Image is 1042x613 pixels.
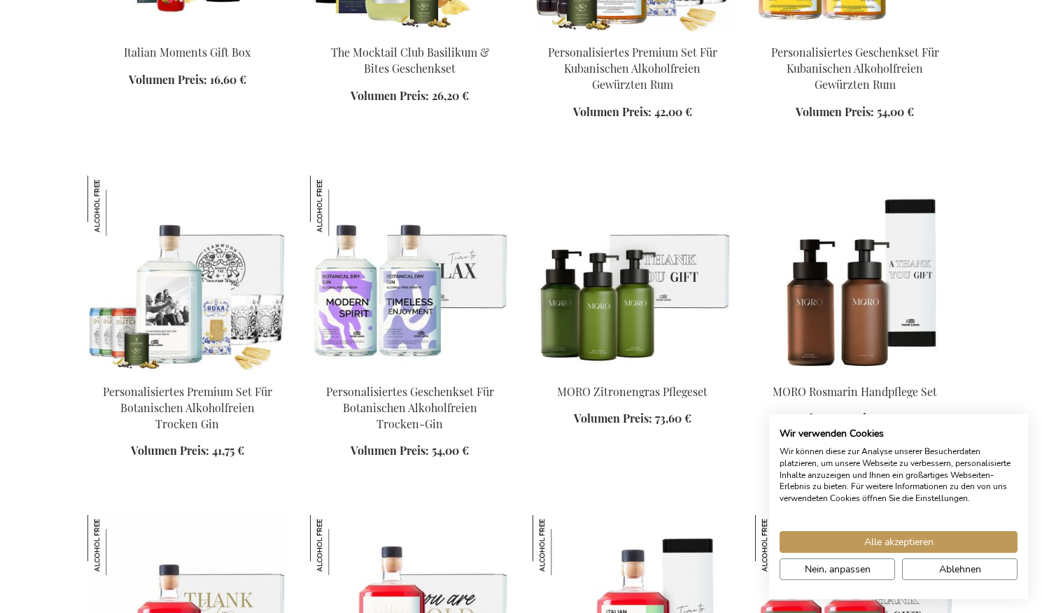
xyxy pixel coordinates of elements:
[351,88,429,103] span: Volumen Preis:
[129,72,246,88] a: Volumen Preis: 16,60 €
[771,45,939,92] a: Personalisiertes Geschenkset Für Kubanischen Alkoholfreien Gewürzten Rum
[877,104,914,119] span: 54,00 €
[124,45,251,59] a: Italian Moments Gift Box
[533,515,593,575] img: Personalisiertes Alkoholfreies Italienisches Bittersweet Set
[864,535,934,549] span: Alle akzeptieren
[131,443,244,459] a: Volumen Preis: 41,75 €
[655,411,691,425] span: 73,60 €
[773,384,937,399] a: MORO Rosmarin Handpflege Set
[548,45,717,92] a: Personalisiertes Premium Set Für Kubanischen Alkoholfreien Gewürzten Rum
[574,411,652,425] span: Volumen Preis:
[103,384,272,431] a: Personalisiertes Premium Set Für Botanischen Alkoholfreien Trocken Gin
[87,176,288,372] img: Personalised Non-Alcoholic Botanical Dry Gin Premium Set
[87,176,148,236] img: Personalisiertes Premium Set Für Botanischen Alkoholfreien Trocken Gin
[310,366,510,379] a: Personalised Non-Alcoholic Botanical Dry Gin Duo Gift Set Personalisiertes Geschenkset Für Botani...
[755,366,955,379] a: MORO Rosemary Handcare Set
[573,104,692,120] a: Volumen Preis: 42,00 €
[533,27,733,41] a: Personalised Non-Alcoholic Cuban Spiced Rum Premium Set
[310,176,370,236] img: Personalisiertes Geschenkset Für Botanischen Alkoholfreien Trocken-Gin
[654,104,692,119] span: 42,00 €
[351,88,469,104] a: Volumen Preis: 26,20 €
[755,515,815,575] img: Personalisiertes Alkoholfreies Italienisches Bittersweet Duo-Geschenkset
[878,411,914,425] span: 48,50 €
[755,27,955,41] a: Personalisiertes Geschenkset Für Kubanischen Alkoholfreien Gewürzten Rum
[131,443,209,458] span: Volumen Preis:
[557,384,707,399] a: MORO Zitronengras Pflegeset
[326,384,494,431] a: Personalisiertes Geschenkset Für Botanischen Alkoholfreien Trocken-Gin
[351,443,429,458] span: Volumen Preis:
[573,104,652,119] span: Volumen Preis:
[780,558,895,580] button: cookie Einstellungen anpassen
[939,562,981,577] span: Ablehnen
[796,104,914,120] a: Volumen Preis: 54,00 €
[780,428,1018,440] h2: Wir verwenden Cookies
[87,515,148,575] img: Personalisiertes Alkoholfreies Italienisches Bittersweet Premium Set
[533,366,733,379] a: MORO Lemongrass Care Set
[796,411,875,425] span: Volumen Preis:
[210,72,246,87] span: 16,60 €
[805,562,871,577] span: Nein, anpassen
[574,411,691,427] a: Volumen Preis: 73,60 €
[310,515,370,575] img: Personalisiertes Alkoholfreies Italienisches Bittersweet Geschenk
[87,366,288,379] a: Personalised Non-Alcoholic Botanical Dry Gin Premium Set Personalisiertes Premium Set Für Botanis...
[902,558,1018,580] button: Alle verweigern cookies
[212,443,244,458] span: 41,75 €
[87,27,288,41] a: Italian Moments Gift Box
[780,531,1018,553] button: Akzeptieren Sie alle cookies
[129,72,207,87] span: Volumen Preis:
[780,446,1018,505] p: Wir können diese zur Analyse unserer Besucherdaten platzieren, um unsere Webseite zu verbessern, ...
[310,27,510,41] a: The Mocktail Club Basilikum & Bites Geschenkset
[755,176,955,372] img: MORO Rosemary Handcare Set
[351,443,469,459] a: Volumen Preis: 54,00 €
[533,176,733,372] img: MORO Lemongrass Care Set
[432,443,469,458] span: 54,00 €
[331,45,489,76] a: The Mocktail Club Basilikum & Bites Geschenkset
[796,411,914,427] a: Volumen Preis: 48,50 €
[796,104,874,119] span: Volumen Preis:
[432,88,469,103] span: 26,20 €
[310,176,510,372] img: Personalised Non-Alcoholic Botanical Dry Gin Duo Gift Set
